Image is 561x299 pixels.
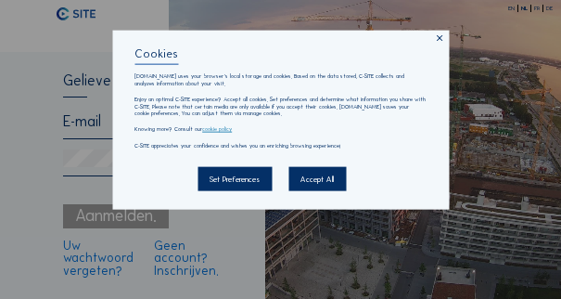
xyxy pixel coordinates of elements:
[134,73,427,87] p: [DOMAIN_NAME] uses your browser's local storage and cookies. Based on the data stored, C-SITE col...
[134,142,427,149] p: C-SITE appreciates your confidence and wishes you an enriching browsing experience!
[198,167,273,191] div: Set Preferences
[202,125,232,133] a: cookie policy
[289,167,347,191] div: Accept All
[134,48,427,64] div: Cookies
[134,126,427,134] p: Knowing more? Consult our
[134,97,427,118] p: Enjoy an optimal C-SITE experience? Accept all cookies. Set preferences and determine what inform...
